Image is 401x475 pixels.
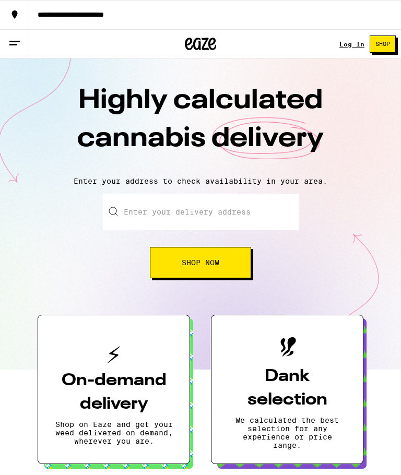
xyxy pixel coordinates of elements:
span: Shop Now [182,259,219,266]
button: Shop Now [150,247,251,278]
button: Shop [370,35,396,53]
button: Dank selectionWe calculated the best selection for any experience or price range. [211,315,363,464]
h3: Dank selection [228,365,346,412]
a: Shop [364,35,401,53]
span: Shop [375,41,390,47]
a: Log In [339,41,364,47]
h3: On-demand delivery [55,369,173,416]
input: Enter your delivery address [103,194,299,230]
p: Enter your address to check availability in your area. [10,177,391,185]
button: On-demand deliveryShop on Eaze and get your weed delivered on demand, wherever you are. [38,315,190,464]
p: Shop on Eaze and get your weed delivered on demand, wherever you are. [55,420,173,445]
h1: Highly calculated cannabis delivery [18,82,383,169]
p: We calculated the best selection for any experience or price range. [228,416,346,449]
